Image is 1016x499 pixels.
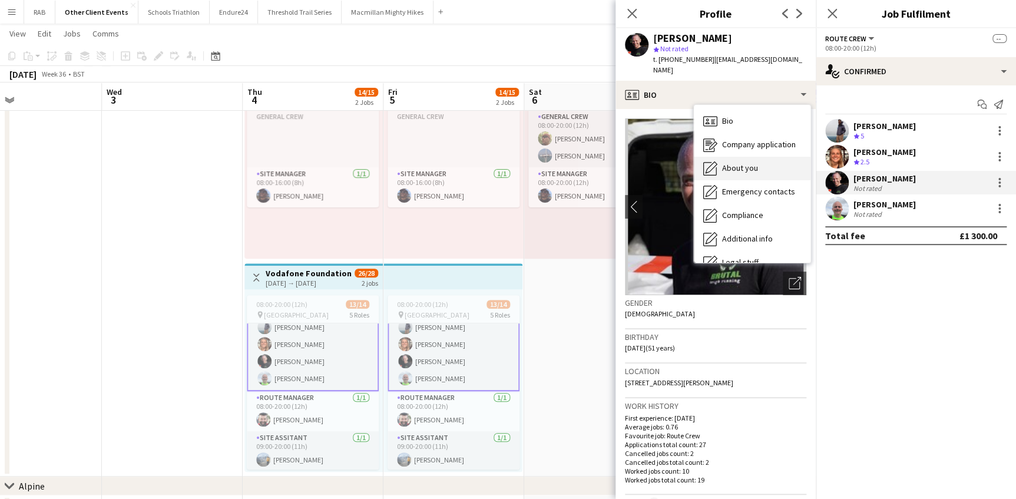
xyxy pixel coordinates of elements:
span: Company application [722,139,796,150]
app-card-role-placeholder: General Crew [388,110,519,167]
span: Not rated [660,44,689,53]
app-job-card: 08:00-16:00 (8h)1/1 [GEOGRAPHIC_DATA]1 RoleGeneral CrewSite Manager1/108:00-16:00 (8h)[PERSON_NAME] [247,82,379,207]
app-card-role: Route Manager1/108:00-20:00 (12h)[PERSON_NAME] [388,391,519,431]
div: £1 300.00 [959,230,997,242]
div: [PERSON_NAME] [653,33,732,44]
app-card-role: Site Assitant1/109:00-20:00 (11h)[PERSON_NAME] [247,431,379,471]
span: 13/14 [346,300,369,309]
div: [PERSON_NAME] [853,121,916,131]
div: 08:00-20:00 (12h) [825,44,1007,52]
div: Confirmed [816,57,1016,85]
span: Legal stuff [722,257,759,267]
div: About you [694,157,810,180]
h3: Profile [615,6,816,21]
p: Favourite job: Route Crew [625,431,806,440]
span: 13/14 [487,300,510,309]
p: Cancelled jobs count: 2 [625,449,806,458]
div: Not rated [853,210,884,219]
div: Legal stuff [694,251,810,275]
button: Route Crew [825,34,876,43]
span: Jobs [63,28,81,39]
app-card-role: Site Manager1/108:00-20:00 (12h)[PERSON_NAME] [528,167,660,207]
span: [GEOGRAPHIC_DATA] [405,310,469,319]
span: 3 [105,93,122,107]
button: RAB [24,1,55,24]
span: Compliance [722,210,763,220]
div: [DATE] [9,68,37,80]
app-job-card: 08:00-20:00 (12h)3/3 [GEOGRAPHIC_DATA]2 RolesGeneral Crew2/208:00-20:00 (12h)[PERSON_NAME][PERSON... [528,82,660,207]
div: Compliance [694,204,810,227]
p: Cancelled jobs total count: 2 [625,458,806,467]
p: Worked jobs count: 10 [625,467,806,475]
span: View [9,28,26,39]
div: Open photos pop-in [783,272,806,295]
span: 14/15 [495,88,519,97]
app-job-card: 08:00-20:00 (12h)13/14 [GEOGRAPHIC_DATA]5 RolesRoute Crew4/408:00-20:00 (12h)[PERSON_NAME][PERSON... [388,295,519,470]
h3: Work history [625,401,806,411]
span: Sat [529,87,542,97]
span: [DEMOGRAPHIC_DATA] [625,309,695,318]
app-card-role: Route Crew4/408:00-20:00 (12h)[PERSON_NAME][PERSON_NAME][PERSON_NAME][PERSON_NAME] [247,298,379,391]
span: [STREET_ADDRESS][PERSON_NAME] [625,378,733,387]
div: [PERSON_NAME] [853,173,916,184]
app-card-role: Site Manager1/108:00-16:00 (8h)[PERSON_NAME] [388,167,519,207]
span: t. [PHONE_NUMBER] [653,55,714,64]
div: [PERSON_NAME] [853,147,916,157]
span: 14/15 [355,88,378,97]
div: Bio [694,110,810,133]
span: Week 36 [39,70,68,78]
span: Additional info [722,233,773,244]
app-card-role: Site Manager1/108:00-16:00 (8h)[PERSON_NAME] [247,167,379,207]
app-card-role: General Crew2/208:00-20:00 (12h)[PERSON_NAME][PERSON_NAME] [528,110,660,167]
button: Threshold Trail Series [258,1,342,24]
a: Comms [88,26,124,41]
button: Endure24 [210,1,258,24]
span: | [EMAIL_ADDRESS][DOMAIN_NAME] [653,55,802,74]
p: Average jobs: 0.76 [625,422,806,431]
app-job-card: 08:00-20:00 (12h)13/14 [GEOGRAPHIC_DATA]5 RolesRoute Crew4/408:00-20:00 (12h)[PERSON_NAME][PERSON... [247,295,379,470]
span: 6 [527,93,542,107]
h3: Location [625,366,806,376]
img: Crew avatar or photo [625,118,806,295]
span: 08:00-20:00 (12h) [256,300,307,309]
span: 5 Roles [490,310,510,319]
div: [PERSON_NAME] [853,199,916,210]
span: Fri [388,87,398,97]
app-card-role-placeholder: General Crew [247,110,379,167]
span: Route Crew [825,34,866,43]
app-job-card: 08:00-16:00 (8h)1/1 [GEOGRAPHIC_DATA]1 RoleGeneral CrewSite Manager1/108:00-16:00 (8h)[PERSON_NAME] [388,82,519,207]
span: [GEOGRAPHIC_DATA] [264,310,329,319]
h3: Gender [625,298,806,308]
span: -- [992,34,1007,43]
div: [DATE] → [DATE] [266,279,352,287]
span: 5 [386,93,398,107]
span: 08:00-20:00 (12h) [397,300,448,309]
div: Company application [694,133,810,157]
span: Wed [107,87,122,97]
span: Thu [247,87,262,97]
div: Alpine [19,480,45,492]
button: Other Client Events [55,1,138,24]
h3: Birthday [625,332,806,342]
p: Worked jobs total count: 19 [625,475,806,484]
span: 26/28 [355,269,378,277]
div: 2 Jobs [355,98,378,107]
h3: Job Fulfilment [816,6,1016,21]
span: Edit [38,28,51,39]
app-card-role: Site Assitant1/109:00-20:00 (11h)[PERSON_NAME] [388,431,519,471]
div: BST [73,70,85,78]
p: First experience: [DATE] [625,414,806,422]
button: Schools Triathlon [138,1,210,24]
div: Total fee [825,230,865,242]
app-card-role: Route Manager1/108:00-20:00 (12h)[PERSON_NAME] [247,391,379,431]
span: Bio [722,115,733,126]
div: 2 Jobs [496,98,518,107]
span: About you [722,163,758,173]
span: Comms [92,28,119,39]
span: Emergency contacts [722,186,795,197]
